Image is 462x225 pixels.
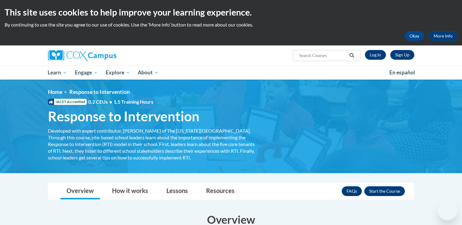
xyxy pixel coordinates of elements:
[48,50,164,61] a: Cox Campus
[138,69,158,76] span: About
[298,52,347,59] input: Search Courses
[385,66,419,79] a: En español
[88,98,153,105] span: 0.2 CEUs
[389,69,415,76] span: En español
[48,99,87,105] span: IACET Accredited
[60,183,100,199] a: Overview
[48,89,62,95] a: Home
[364,186,405,196] button: Enroll
[347,52,356,59] button: Search
[75,69,98,76] span: Engage
[200,183,241,199] a: Resources
[114,99,153,105] span: 1.5 Training Hours
[106,69,130,76] span: Explore
[109,99,112,105] span: •
[365,50,386,60] a: Log In
[48,69,67,76] span: Learn
[342,186,362,196] a: FAQs
[48,108,199,124] span: Response to Intervention
[106,183,154,199] a: How it works
[438,201,457,220] iframe: Button to launch messaging window
[44,66,71,80] a: Learn
[405,31,424,41] button: Okay
[69,89,130,95] span: Response to Intervention
[160,183,194,199] a: Lessons
[48,50,116,61] img: Cox Campus
[134,66,162,80] a: About
[102,66,134,80] a: Explore
[71,66,102,80] a: Engage
[390,50,414,60] a: Register
[5,21,457,28] p: By continuing to use the site you agree to our use of cookies. Use the ‘More info’ button to read...
[48,127,259,161] div: Developed with expert contributor, [PERSON_NAME] of The [US_STATE][GEOGRAPHIC_DATA]. Through this...
[39,66,424,80] div: Main menu
[5,6,457,18] h2: This site uses cookies to help improve your learning experience.
[429,31,457,41] a: More Info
